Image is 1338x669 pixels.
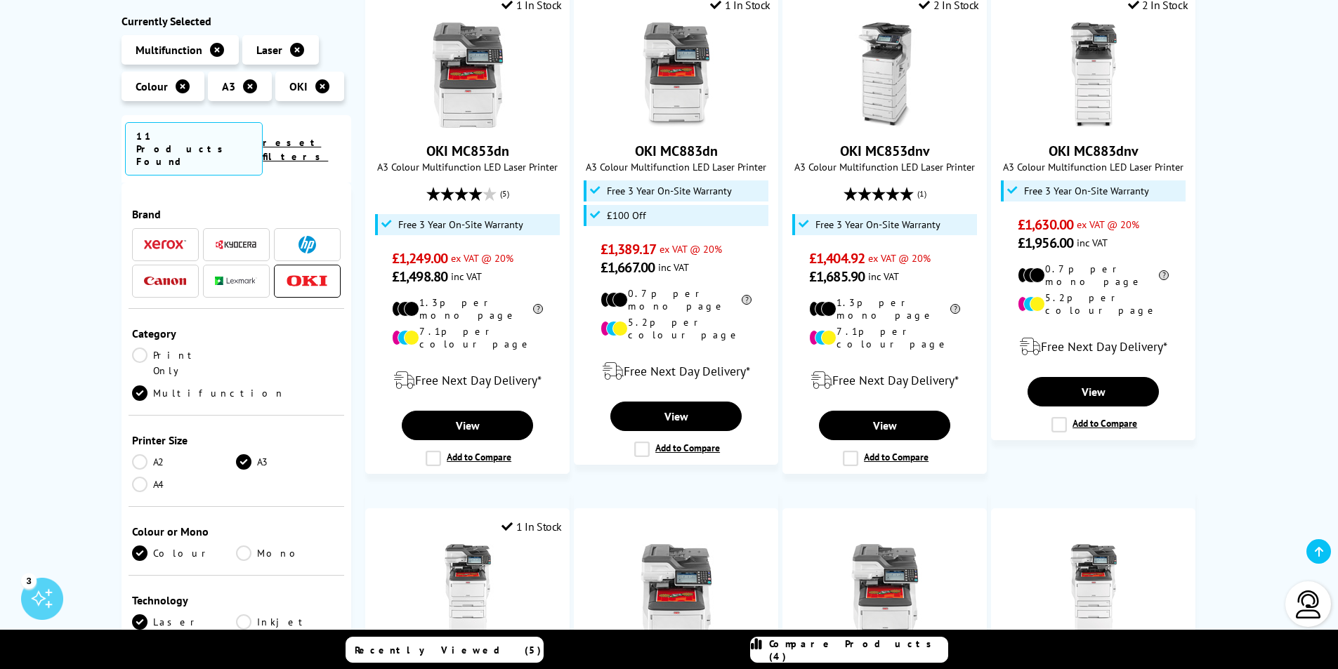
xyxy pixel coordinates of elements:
[832,117,938,131] a: OKI MC853dnv
[426,142,509,160] a: OKI MC853dn
[392,249,447,267] span: £1,249.00
[132,524,341,538] div: Colour or Mono
[601,316,752,341] li: 5.2p per colour page
[582,160,770,173] span: A3 Colour Multifunction LED Laser Printer
[21,573,37,588] div: 3
[1049,142,1139,160] a: OKI MC883dnv
[299,236,316,253] img: HP
[286,275,328,287] img: OKI
[215,236,257,253] a: Kyocera
[286,272,328,290] a: OKI
[658,260,689,274] span: inc VAT
[1018,263,1169,288] li: 0.7p per mono page
[236,545,341,561] a: Mono
[840,142,930,160] a: OKI MC853dnv
[500,180,509,207] span: (5)
[601,258,655,277] span: £1,667.00
[790,160,979,173] span: A3 Colour Multifunction LED Laser Printer
[1041,117,1146,131] a: OKI MC883dnv
[815,219,940,230] span: Free 3 Year On-Site Warranty
[607,185,732,197] span: Free 3 Year On-Site Warranty
[132,477,237,492] a: A4
[868,270,899,283] span: inc VAT
[1024,185,1149,197] span: Free 3 Year On-Site Warranty
[392,296,543,322] li: 1.3p per mono page
[256,43,282,57] span: Laser
[607,210,646,221] span: £100 Off
[1051,417,1137,432] label: Add to Compare
[809,325,960,350] li: 7.1p per colour page
[215,272,257,290] a: Lexmark
[415,22,520,128] img: OKI MC853dn
[122,14,352,28] div: Currently Selected
[144,240,186,250] img: Xerox
[236,614,341,630] a: Inkjet
[392,267,447,286] span: £1,498.80
[136,79,168,93] span: Colour
[1018,291,1169,317] li: 5.2p per colour page
[809,267,865,286] span: £1,685.90
[144,277,186,286] img: Canon
[355,644,542,656] span: Recently Viewed (5)
[125,122,263,175] span: 11 Products Found
[917,180,926,207] span: (1)
[426,451,511,466] label: Add to Compare
[501,519,562,534] div: 1 In Stock
[999,327,1188,366] div: modal_delivery
[132,593,341,607] div: Technology
[373,361,562,400] div: modal_delivery
[750,637,948,663] a: Compare Products (4)
[819,411,950,440] a: View
[451,270,482,283] span: inc VAT
[624,544,729,649] img: OKI MC853dnw
[263,136,328,163] a: reset filters
[769,637,947,663] span: Compare Products (4)
[132,207,341,221] div: Brand
[1028,377,1158,406] a: View
[624,22,729,128] img: OKI MC883dn
[402,411,532,440] a: View
[832,544,938,649] img: OKI MC883dnw
[415,117,520,131] a: OKI MC853dn
[634,442,720,457] label: Add to Compare
[236,454,341,470] a: A3
[832,22,938,128] img: OKI MC853dnv
[373,160,562,173] span: A3 Colour Multifunction LED Laser Printer
[601,240,656,258] span: £1,389.17
[398,219,523,230] span: Free 3 Year On-Site Warranty
[346,637,544,663] a: Recently Viewed (5)
[790,361,979,400] div: modal_delivery
[289,79,308,93] span: OKI
[215,239,257,250] img: Kyocera
[132,454,237,470] a: A2
[868,251,931,265] span: ex VAT @ 20%
[392,325,543,350] li: 7.1p per colour page
[136,43,202,57] span: Multifunction
[222,79,235,93] span: A3
[624,117,729,131] a: OKI MC883dn
[635,142,718,160] a: OKI MC883dn
[809,249,865,267] span: £1,404.92
[1041,22,1146,128] img: OKI MC883dnv
[132,545,237,561] a: Colour
[1018,234,1073,252] span: £1,956.00
[809,296,960,322] li: 1.3p per mono page
[132,347,237,378] a: Print Only
[999,160,1188,173] span: A3 Colour Multifunction LED Laser Printer
[1041,544,1146,649] img: OKI MC883dnct
[215,277,257,286] img: Lexmark
[1077,218,1139,231] span: ex VAT @ 20%
[132,326,341,340] div: Category
[132,614,237,630] a: Laser
[610,402,741,431] a: View
[582,352,770,391] div: modal_delivery
[132,433,341,447] div: Printer Size
[1294,590,1323,618] img: user-headset-light.svg
[286,236,328,253] a: HP
[1077,236,1108,249] span: inc VAT
[144,236,186,253] a: Xerox
[1018,216,1073,234] span: £1,630.00
[843,451,929,466] label: Add to Compare
[601,287,752,312] li: 0.7p per mono page
[132,385,285,401] a: Multifunction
